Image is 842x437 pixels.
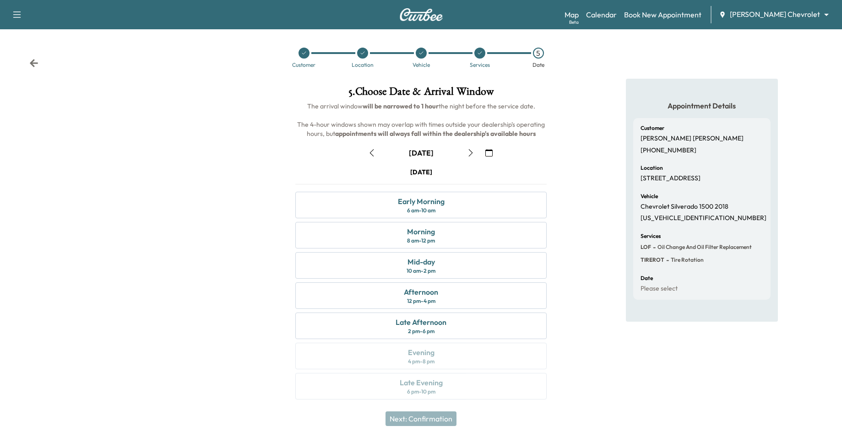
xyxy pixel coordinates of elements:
[470,62,490,68] div: Services
[641,275,653,281] h6: Date
[407,297,435,305] div: 12 pm - 4 pm
[624,9,701,20] a: Book New Appointment
[569,19,579,26] div: Beta
[292,62,315,68] div: Customer
[565,9,579,20] a: MapBeta
[641,203,728,211] p: Chevrolet Silverado 1500 2018
[641,214,766,222] p: [US_VEHICLE_IDENTIFICATION_NUMBER]
[641,174,701,183] p: [STREET_ADDRESS]
[407,237,435,244] div: 8 am - 12 pm
[664,255,669,264] span: -
[532,62,544,68] div: Date
[651,243,656,252] span: -
[288,86,554,102] h1: 5 . Choose Date & Arrival Window
[413,62,430,68] div: Vehicle
[641,243,651,251] span: LOF
[297,102,546,138] span: The arrival window the night before the service date. The 4-hour windows shown may overlap with t...
[730,9,820,20] span: [PERSON_NAME] Chevrolet
[404,286,438,297] div: Afternoon
[641,194,658,199] h6: Vehicle
[641,285,678,293] p: Please select
[641,135,744,143] p: [PERSON_NAME] [PERSON_NAME]
[398,196,445,207] div: Early Morning
[669,256,704,264] span: Tire Rotation
[352,62,374,68] div: Location
[410,167,432,177] div: [DATE]
[533,48,544,59] div: 5
[29,59,38,68] div: Back
[633,101,771,111] h5: Appointment Details
[641,256,664,264] span: TIREROT
[396,317,446,328] div: Late Afternoon
[641,146,696,155] p: [PHONE_NUMBER]
[641,125,664,131] h6: Customer
[335,129,536,138] b: appointments will always fall within the dealership's available hours
[407,226,435,237] div: Morning
[399,8,443,21] img: Curbee Logo
[407,256,435,267] div: Mid-day
[641,233,661,239] h6: Services
[656,243,752,251] span: Oil Change and Oil Filter Replacement
[409,148,434,158] div: [DATE]
[586,9,617,20] a: Calendar
[641,165,663,171] h6: Location
[407,207,435,214] div: 6 am - 10 am
[407,267,435,275] div: 10 am - 2 pm
[408,328,435,335] div: 2 pm - 6 pm
[363,102,439,110] b: will be narrowed to 1 hour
